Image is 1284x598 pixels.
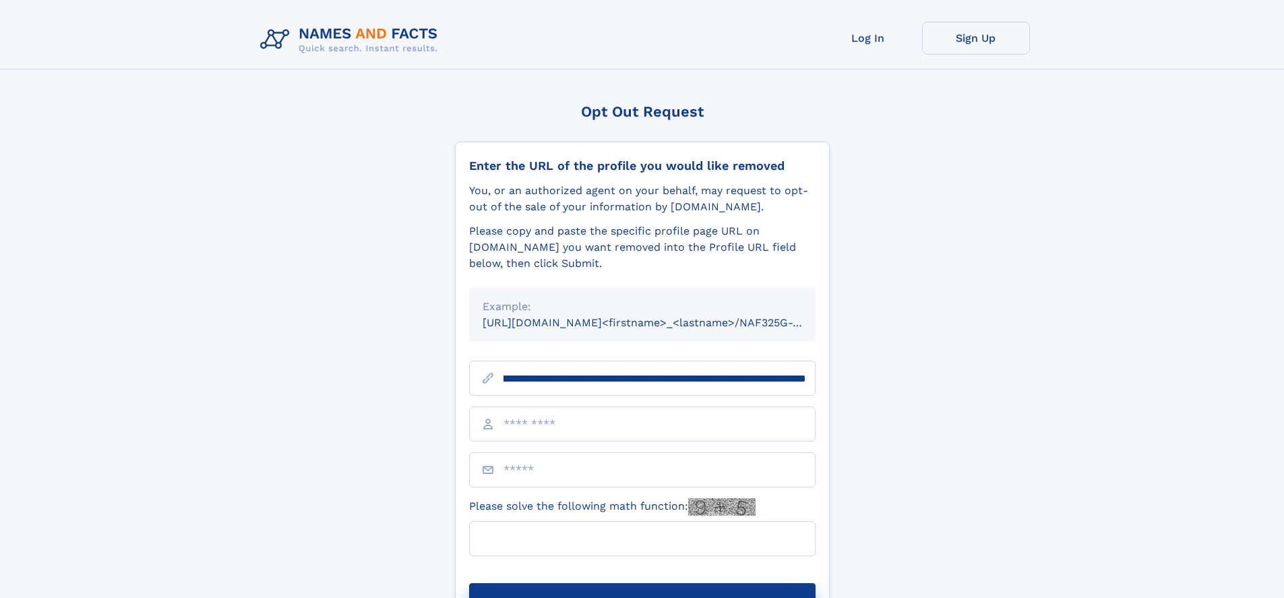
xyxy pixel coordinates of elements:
[922,22,1030,55] a: Sign Up
[483,316,841,329] small: [URL][DOMAIN_NAME]<firstname>_<lastname>/NAF325G-xxxxxxxx
[255,22,449,58] img: Logo Names and Facts
[469,158,816,173] div: Enter the URL of the profile you would like removed
[469,183,816,215] div: You, or an authorized agent on your behalf, may request to opt-out of the sale of your informatio...
[455,103,830,120] div: Opt Out Request
[469,223,816,272] div: Please copy and paste the specific profile page URL on [DOMAIN_NAME] you want removed into the Pr...
[814,22,922,55] a: Log In
[483,299,802,315] div: Example:
[469,498,756,516] label: Please solve the following math function:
